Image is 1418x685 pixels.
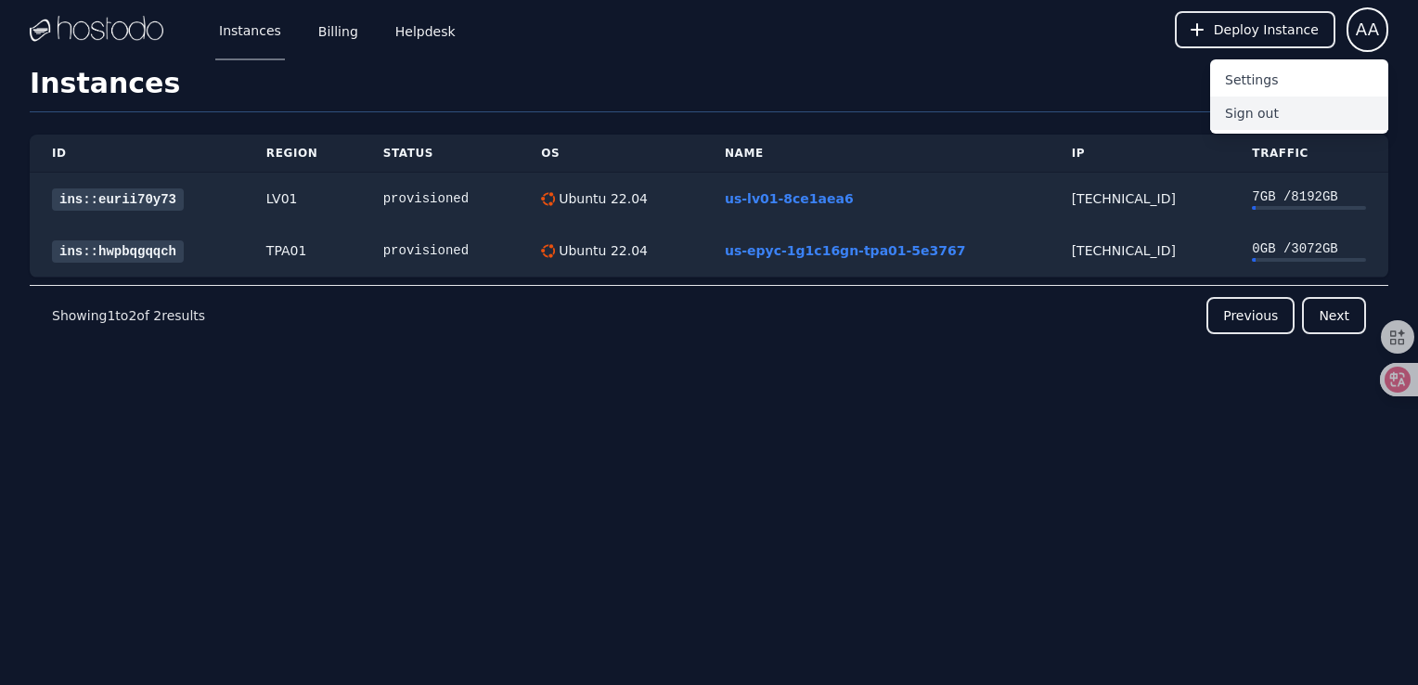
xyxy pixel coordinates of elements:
[1206,297,1295,334] button: Previous
[1347,7,1388,52] button: User menu
[244,135,361,173] th: Region
[361,135,520,173] th: Status
[1230,135,1388,173] th: Traffic
[1252,187,1366,206] div: 7 GB / 8192 GB
[1175,11,1335,48] button: Deploy Instance
[725,243,966,258] a: us-epyc-1g1c16gn-tpa01-5e3767
[1356,17,1379,43] span: AA
[30,67,1388,112] h1: Instances
[555,241,648,260] div: Ubuntu 22.04
[383,241,497,260] div: provisioned
[541,244,555,258] img: Ubuntu 22.04
[30,285,1388,345] nav: Pagination
[541,192,555,206] img: Ubuntu 22.04
[1210,97,1388,130] button: Sign out
[52,188,184,211] a: ins::eurii70y73
[1072,189,1208,208] div: [TECHNICAL_ID]
[1252,239,1366,258] div: 0 GB / 3072 GB
[30,135,244,173] th: ID
[107,308,115,323] span: 1
[30,16,163,44] img: Logo
[52,240,184,263] a: ins::hwpbqgqqch
[1214,20,1319,39] span: Deploy Instance
[1210,63,1388,97] button: Settings
[128,308,136,323] span: 2
[266,189,339,208] div: LV01
[153,308,161,323] span: 2
[555,189,648,208] div: Ubuntu 22.04
[519,135,703,173] th: OS
[266,241,339,260] div: TPA01
[52,306,205,325] p: Showing to of results
[1050,135,1231,173] th: IP
[1072,241,1208,260] div: [TECHNICAL_ID]
[725,191,854,206] a: us-lv01-8ce1aea6
[703,135,1050,173] th: Name
[383,189,497,208] div: provisioned
[1302,297,1366,334] button: Next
